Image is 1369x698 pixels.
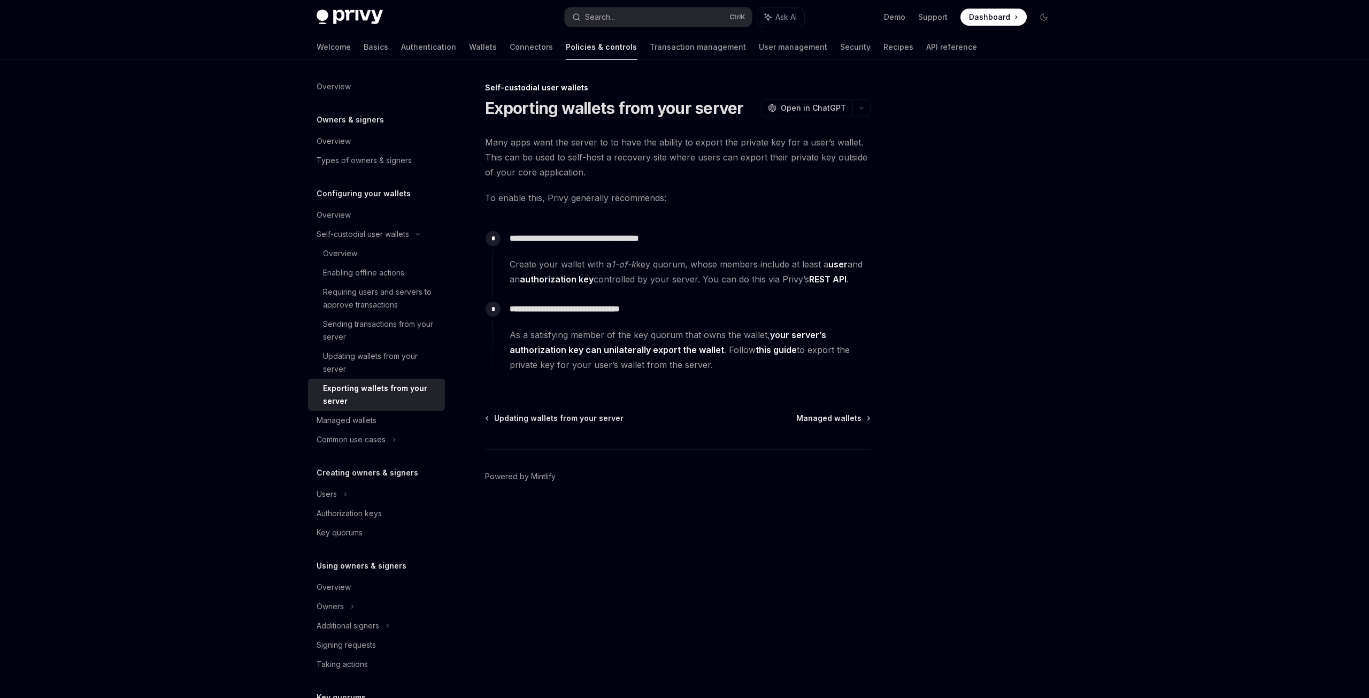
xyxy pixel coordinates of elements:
div: Common use cases [317,433,386,446]
a: Taking actions [308,655,445,674]
div: Key quorums [317,526,363,539]
a: Key quorums [308,523,445,542]
a: User management [759,34,827,60]
div: Search... [585,11,615,24]
a: Dashboard [960,9,1027,26]
button: Search...CtrlK [565,7,752,27]
span: As a satisfying member of the key quorum that owns the wallet, . Follow to export the private key... [510,327,870,372]
a: Overview [308,77,445,96]
a: Connectors [510,34,553,60]
a: Wallets [469,34,497,60]
a: Overview [308,205,445,225]
div: Overview [317,209,351,221]
a: Policies & controls [566,34,637,60]
div: Self-custodial user wallets [485,82,871,93]
a: Demo [884,12,905,22]
a: Sending transactions from your server [308,315,445,347]
a: Updating wallets from your server [486,413,624,424]
span: Dashboard [969,12,1010,22]
strong: user [828,259,848,270]
div: Enabling offline actions [323,266,404,279]
a: Powered by Mintlify [485,471,556,482]
div: Additional signers [317,619,379,632]
h5: Using owners & signers [317,559,406,572]
div: Requiring users and servers to approve transactions [323,286,439,311]
span: Managed wallets [796,413,862,424]
h5: Configuring your wallets [317,187,411,200]
div: Types of owners & signers [317,154,412,167]
span: Create your wallet with a key quorum, whose members include at least a and an controlled by your ... [510,257,870,287]
div: Overview [323,247,357,260]
div: Users [317,488,337,501]
a: Recipes [883,34,913,60]
a: Managed wallets [308,411,445,430]
div: Taking actions [317,658,368,671]
div: Signing requests [317,639,376,651]
span: Updating wallets from your server [494,413,624,424]
button: Open in ChatGPT [761,99,852,117]
span: Open in ChatGPT [781,103,846,113]
a: Signing requests [308,635,445,655]
div: Self-custodial user wallets [317,228,409,241]
div: Exporting wallets from your server [323,382,439,408]
a: Support [918,12,948,22]
div: Sending transactions from your server [323,318,439,343]
a: Basics [364,34,388,60]
div: Overview [317,135,351,148]
a: Requiring users and servers to approve transactions [308,282,445,315]
div: Owners [317,600,344,613]
a: Security [840,34,871,60]
a: Overview [308,578,445,597]
a: Authentication [401,34,456,60]
a: Overview [308,244,445,263]
span: Ctrl K [729,13,745,21]
button: Ask AI [757,7,804,27]
strong: authorization key [520,274,594,285]
em: 1-of-k [611,259,636,270]
h5: Owners & signers [317,113,384,126]
a: this guide [756,344,797,356]
span: Many apps want the server to to have the ability to export the private key for a user’s wallet. T... [485,135,871,180]
span: Ask AI [775,12,797,22]
a: API reference [926,34,977,60]
div: Overview [317,80,351,93]
div: Managed wallets [317,414,376,427]
div: Authorization keys [317,507,382,520]
a: Overview [308,132,445,151]
div: Updating wallets from your server [323,350,439,375]
span: To enable this, Privy generally recommends: [485,190,871,205]
a: Managed wallets [796,413,870,424]
a: Types of owners & signers [308,151,445,170]
h5: Creating owners & signers [317,466,418,479]
a: REST API [809,274,847,285]
a: Enabling offline actions [308,263,445,282]
a: Updating wallets from your server [308,347,445,379]
h1: Exporting wallets from your server [485,98,744,118]
a: Authorization keys [308,504,445,523]
img: dark logo [317,10,383,25]
a: Welcome [317,34,351,60]
button: Toggle dark mode [1035,9,1052,26]
div: Overview [317,581,351,594]
a: Transaction management [650,34,746,60]
a: Exporting wallets from your server [308,379,445,411]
